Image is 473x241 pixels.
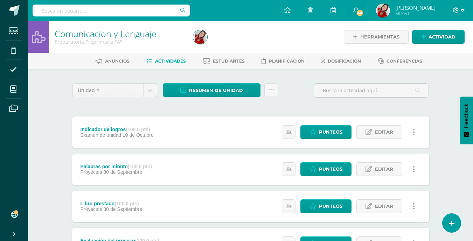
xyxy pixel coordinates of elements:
h1: Comunicacion y Lenguaje [55,29,185,38]
a: Actividades [146,56,186,67]
span: 30 de Septiembre [104,206,142,212]
div: Libro prestado [80,201,142,206]
a: Anuncios [96,56,130,67]
span: Estudiantes [213,58,245,64]
span: Mi Perfil [395,10,436,16]
a: Dosificación [321,56,361,67]
span: Editar [375,200,393,213]
a: Herramientas [344,30,409,44]
span: Punteos [319,200,342,213]
span: Dosificación [328,58,361,64]
a: Punteos [300,162,352,176]
span: 10 de Octubre [123,132,154,138]
button: Feedback - Mostrar encuesta [460,97,473,144]
strong: (100.0 pts) [114,201,139,206]
span: Proyectos [80,206,102,212]
a: Actividad [412,30,465,44]
a: Estudiantes [203,56,245,67]
div: Preparatoria Preprimaria 'A' [55,38,185,45]
a: Comunicacion y Lenguaje [55,28,156,40]
span: Editar [375,126,393,139]
span: Proyectos [80,169,102,175]
span: Feedback [463,104,469,128]
div: Palabras por minuto [80,164,152,169]
span: Conferencias [387,58,422,64]
span: Punteos [319,126,342,139]
span: Actividad [429,30,455,43]
span: Unidad 4 [78,84,138,97]
img: 162acdb5c2f3d5f8be50fbc1cb56d08d.png [376,3,390,17]
input: Busca un usuario... [33,5,190,16]
span: [PERSON_NAME] [395,4,436,11]
span: 48 [356,9,364,17]
span: Resumen de unidad [189,84,243,97]
span: Planificación [269,58,305,64]
div: Indicador de logros [80,127,153,132]
strong: (100.0 pts) [126,127,150,132]
a: Punteos [300,125,352,139]
a: Resumen de unidad [163,83,260,97]
a: Punteos [300,199,352,213]
span: Punteos [319,163,342,176]
img: 162acdb5c2f3d5f8be50fbc1cb56d08d.png [193,30,207,44]
span: Actividades [155,58,186,64]
a: Conferencias [378,56,422,67]
span: 30 de Septiembre [104,169,142,175]
input: Busca la actividad aquí... [314,84,429,97]
span: Examen de unidad [80,132,121,138]
strong: (100.0 pts) [128,164,152,169]
a: Planificación [262,56,305,67]
span: Editar [375,163,393,176]
span: Anuncios [105,58,130,64]
a: Unidad 4 [72,84,157,97]
span: Herramientas [360,30,399,43]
